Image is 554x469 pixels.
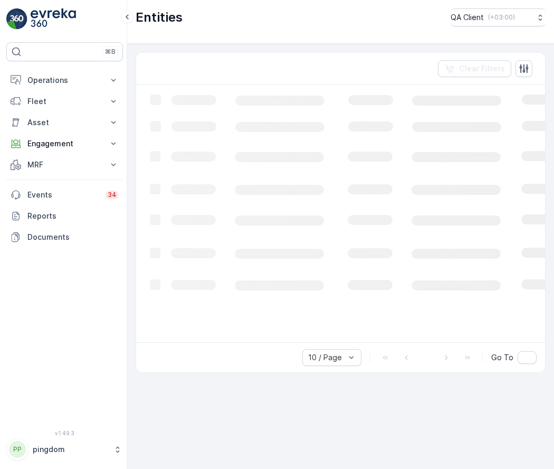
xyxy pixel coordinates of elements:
p: Operations [27,75,102,86]
button: QA Client(+03:00) [451,8,546,26]
button: Clear Filters [438,60,511,77]
a: Events34 [6,184,123,205]
span: v 1.49.3 [6,430,123,436]
button: Fleet [6,91,123,112]
p: Documents [27,232,119,242]
a: Reports [6,205,123,227]
p: ⌘B [105,48,116,56]
span: Go To [491,352,513,363]
button: Engagement [6,133,123,154]
p: Entities [136,9,183,26]
p: MRF [27,160,102,170]
p: 34 [108,191,117,199]
a: Documents [6,227,123,248]
p: QA Client [451,12,484,23]
p: pingdom [33,444,108,455]
p: Asset [27,117,102,128]
div: PP [9,441,26,458]
button: Operations [6,70,123,91]
button: PPpingdom [6,438,123,461]
button: MRF [6,154,123,175]
p: Clear Filters [459,63,505,74]
img: logo_light-DOdMpM7g.png [31,8,76,30]
p: Fleet [27,96,102,107]
p: Events [27,190,99,200]
img: logo [6,8,27,30]
p: Reports [27,211,119,221]
p: Engagement [27,138,102,149]
p: ( +03:00 ) [488,13,515,22]
button: Asset [6,112,123,133]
